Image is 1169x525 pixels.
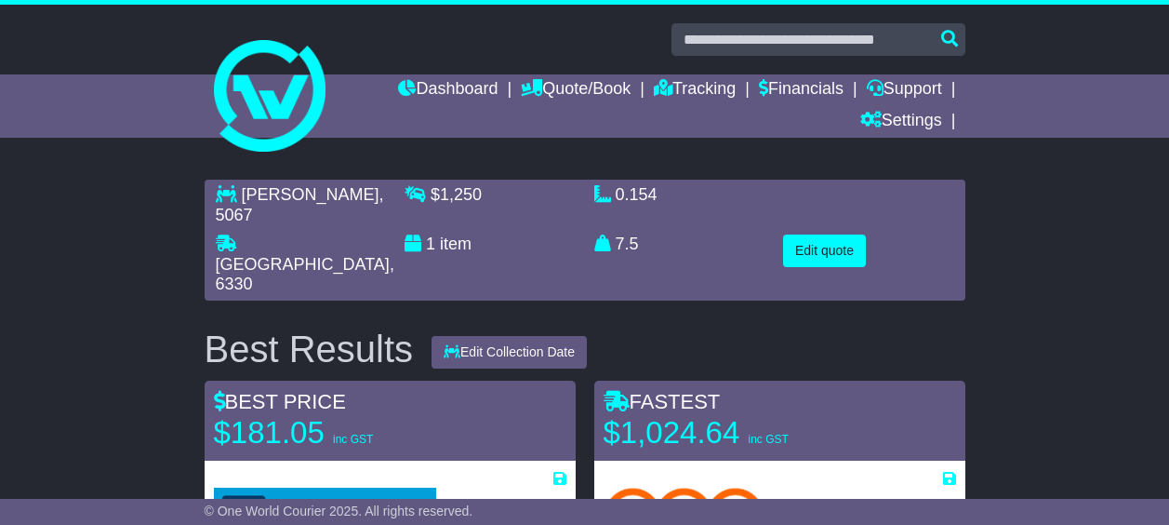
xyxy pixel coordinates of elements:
p: $1,024.64 [604,414,836,451]
a: Financials [759,74,844,106]
span: [GEOGRAPHIC_DATA] [216,255,390,274]
span: 1,250 [440,185,482,204]
span: , 5067 [216,185,384,224]
span: BEST PRICE [214,390,346,413]
span: 7.5 [616,235,639,253]
span: $ [431,185,482,204]
p: $181.05 [214,414,446,451]
div: Best Results [195,329,423,370]
a: Settings [860,106,942,138]
a: Support [867,74,942,106]
a: Quote/Book [521,74,631,106]
span: inc GST [333,433,373,446]
span: item [440,235,472,253]
span: inc GST [748,433,788,446]
span: FASTEST [604,390,721,413]
span: 1 [426,235,435,253]
span: 0.154 [616,185,658,204]
span: , 6330 [216,255,394,294]
span: © One World Courier 2025. All rights reserved. [205,504,473,518]
button: Edit Collection Date [432,336,587,369]
a: Tracking [654,74,736,106]
button: Edit quote [783,235,866,267]
span: [PERSON_NAME] [242,185,379,204]
a: Dashboard [398,74,498,106]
